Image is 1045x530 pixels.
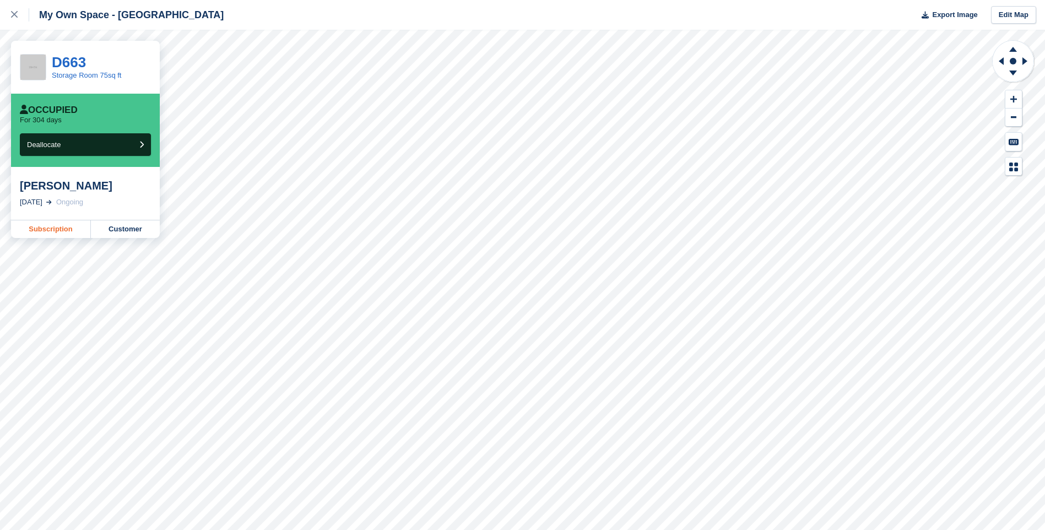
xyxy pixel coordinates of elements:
img: arrow-right-light-icn-cde0832a797a2874e46488d9cf13f60e5c3a73dbe684e267c42b8395dfbc2abf.svg [46,200,52,204]
a: Subscription [11,220,91,238]
button: Map Legend [1005,158,1022,176]
a: Customer [91,220,160,238]
button: Zoom In [1005,90,1022,109]
span: Deallocate [27,140,61,149]
button: Keyboard Shortcuts [1005,133,1022,151]
button: Deallocate [20,133,151,156]
div: [PERSON_NAME] [20,179,151,192]
div: My Own Space - [GEOGRAPHIC_DATA] [29,8,224,21]
span: Export Image [932,9,977,20]
a: D663 [52,54,86,71]
button: Export Image [915,6,978,24]
div: [DATE] [20,197,42,208]
a: Edit Map [991,6,1036,24]
a: Storage Room 75sq ft [52,71,121,79]
div: Ongoing [56,197,83,208]
button: Zoom Out [1005,109,1022,127]
div: Occupied [20,105,78,116]
img: 256x256-placeholder-a091544baa16b46aadf0b611073c37e8ed6a367829ab441c3b0103e7cf8a5b1b.png [20,55,46,80]
p: For 304 days [20,116,62,125]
